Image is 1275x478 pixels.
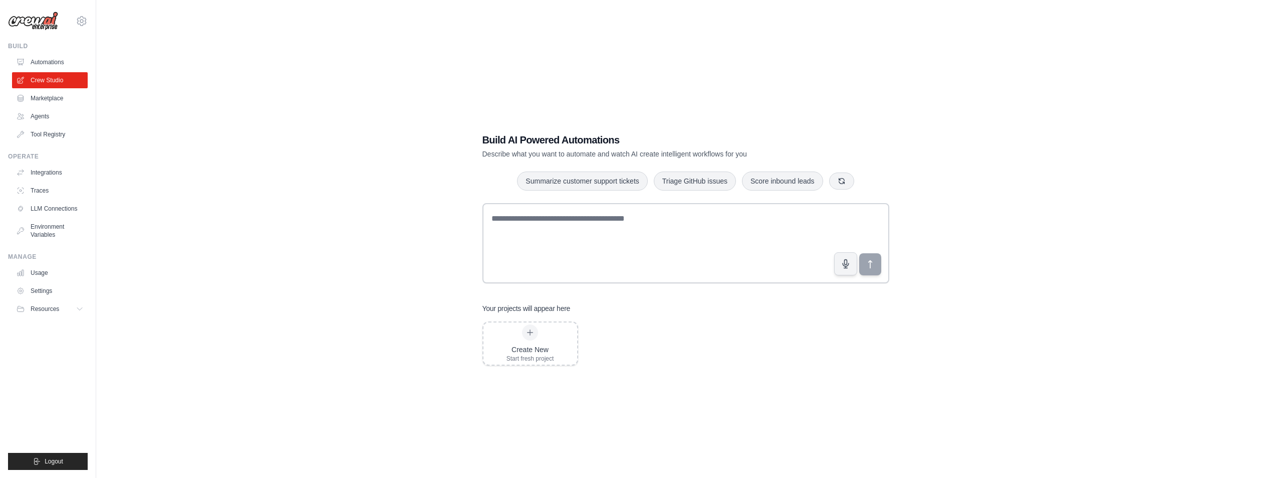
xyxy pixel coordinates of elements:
a: Traces [12,183,88,199]
a: Crew Studio [12,72,88,88]
div: Operate [8,152,88,161]
div: Build [8,42,88,50]
img: Logo [8,12,58,31]
a: Agents [12,108,88,124]
a: Tool Registry [12,126,88,142]
h1: Build AI Powered Automations [482,133,819,147]
a: Integrations [12,165,88,181]
button: Click to speak your automation idea [834,252,857,275]
h3: Your projects will appear here [482,303,571,313]
div: Manage [8,253,88,261]
a: Usage [12,265,88,281]
button: Logout [8,453,88,470]
div: Start fresh project [506,355,554,363]
p: Describe what you want to automate and watch AI create intelligent workflows for you [482,149,819,159]
span: Resources [31,305,59,313]
button: Resources [12,301,88,317]
a: Marketplace [12,90,88,106]
button: Score inbound leads [742,172,823,191]
button: Triage GitHub issues [654,172,736,191]
a: Environment Variables [12,219,88,243]
a: Settings [12,283,88,299]
button: Get new suggestions [829,173,854,190]
button: Summarize customer support tickets [517,172,647,191]
span: Logout [45,457,63,465]
div: Create New [506,345,554,355]
a: LLM Connections [12,201,88,217]
a: Automations [12,54,88,70]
